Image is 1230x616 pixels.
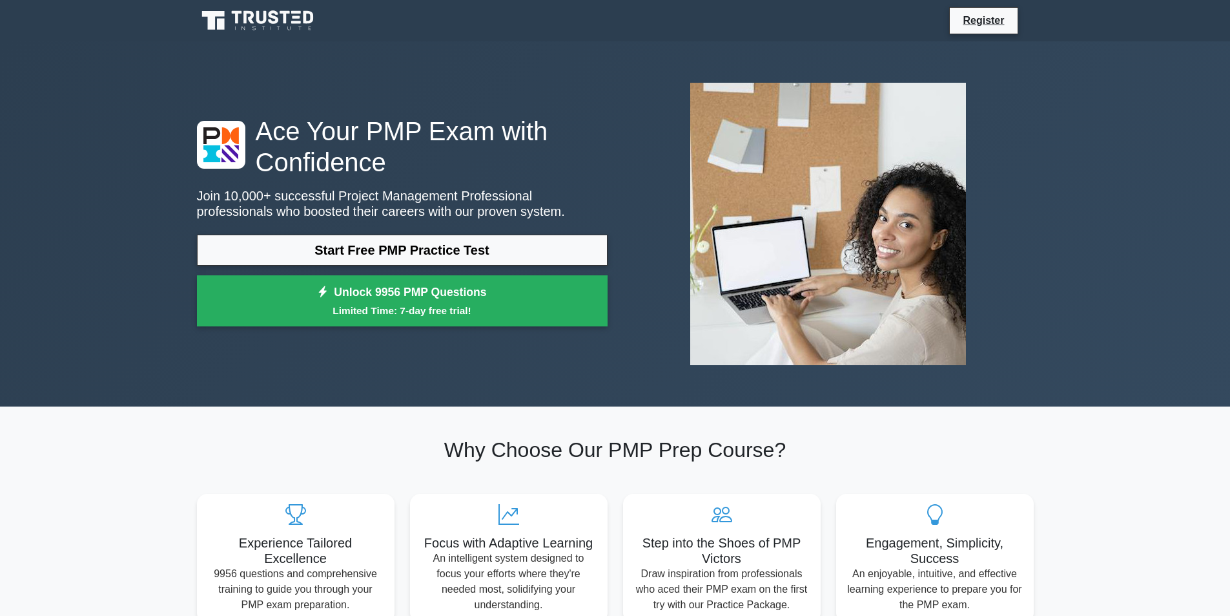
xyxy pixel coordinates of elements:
[197,275,608,327] a: Unlock 9956 PMP QuestionsLimited Time: 7-day free trial!
[955,12,1012,28] a: Register
[197,188,608,219] p: Join 10,000+ successful Project Management Professional professionals who boosted their careers w...
[846,566,1023,613] p: An enjoyable, intuitive, and effective learning experience to prepare you for the PMP exam.
[213,303,591,318] small: Limited Time: 7-day free trial!
[633,566,810,613] p: Draw inspiration from professionals who aced their PMP exam on the first try with our Practice Pa...
[846,535,1023,566] h5: Engagement, Simplicity, Success
[207,535,384,566] h5: Experience Tailored Excellence
[207,566,384,613] p: 9956 questions and comprehensive training to guide you through your PMP exam preparation.
[420,551,597,613] p: An intelligent system designed to focus your efforts where they're needed most, solidifying your ...
[197,438,1034,462] h2: Why Choose Our PMP Prep Course?
[197,235,608,266] a: Start Free PMP Practice Test
[633,535,810,566] h5: Step into the Shoes of PMP Victors
[197,116,608,178] h1: Ace Your PMP Exam with Confidence
[420,535,597,551] h5: Focus with Adaptive Learning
